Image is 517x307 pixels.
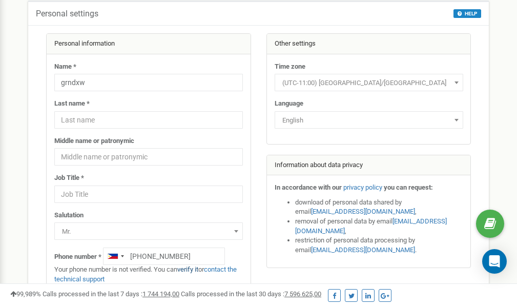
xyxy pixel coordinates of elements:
[54,222,243,240] span: Mr.
[311,208,415,215] a: [EMAIL_ADDRESS][DOMAIN_NAME]
[284,290,321,298] u: 7 596 625,00
[295,198,463,217] li: download of personal data shared by email ,
[181,290,321,298] span: Calls processed in the last 30 days :
[47,34,251,54] div: Personal information
[295,217,447,235] a: [EMAIL_ADDRESS][DOMAIN_NAME]
[275,99,303,109] label: Language
[54,111,243,129] input: Last name
[267,155,471,176] div: Information about data privacy
[54,265,243,284] p: Your phone number is not verified. You can or
[54,148,243,166] input: Middle name or patronymic
[54,173,84,183] label: Job Title *
[43,290,179,298] span: Calls processed in the last 7 days :
[142,290,179,298] u: 1 744 194,00
[278,113,460,128] span: English
[54,265,237,283] a: contact the technical support
[482,249,507,274] div: Open Intercom Messenger
[10,290,41,298] span: 99,989%
[278,76,460,90] span: (UTC-11:00) Pacific/Midway
[343,183,382,191] a: privacy policy
[275,111,463,129] span: English
[177,265,198,273] a: verify it
[54,252,101,262] label: Phone number *
[103,248,225,265] input: +1-800-555-55-55
[295,217,463,236] li: removal of personal data by email ,
[104,248,127,264] div: Telephone country code
[384,183,433,191] strong: you can request:
[275,183,342,191] strong: In accordance with our
[275,62,305,72] label: Time zone
[453,9,481,18] button: HELP
[54,62,76,72] label: Name *
[54,211,84,220] label: Salutation
[58,224,239,239] span: Mr.
[311,246,415,254] a: [EMAIL_ADDRESS][DOMAIN_NAME]
[295,236,463,255] li: restriction of personal data processing by email .
[267,34,471,54] div: Other settings
[275,74,463,91] span: (UTC-11:00) Pacific/Midway
[54,99,90,109] label: Last name *
[54,136,134,146] label: Middle name or patronymic
[54,186,243,203] input: Job Title
[36,9,98,18] h5: Personal settings
[54,74,243,91] input: Name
